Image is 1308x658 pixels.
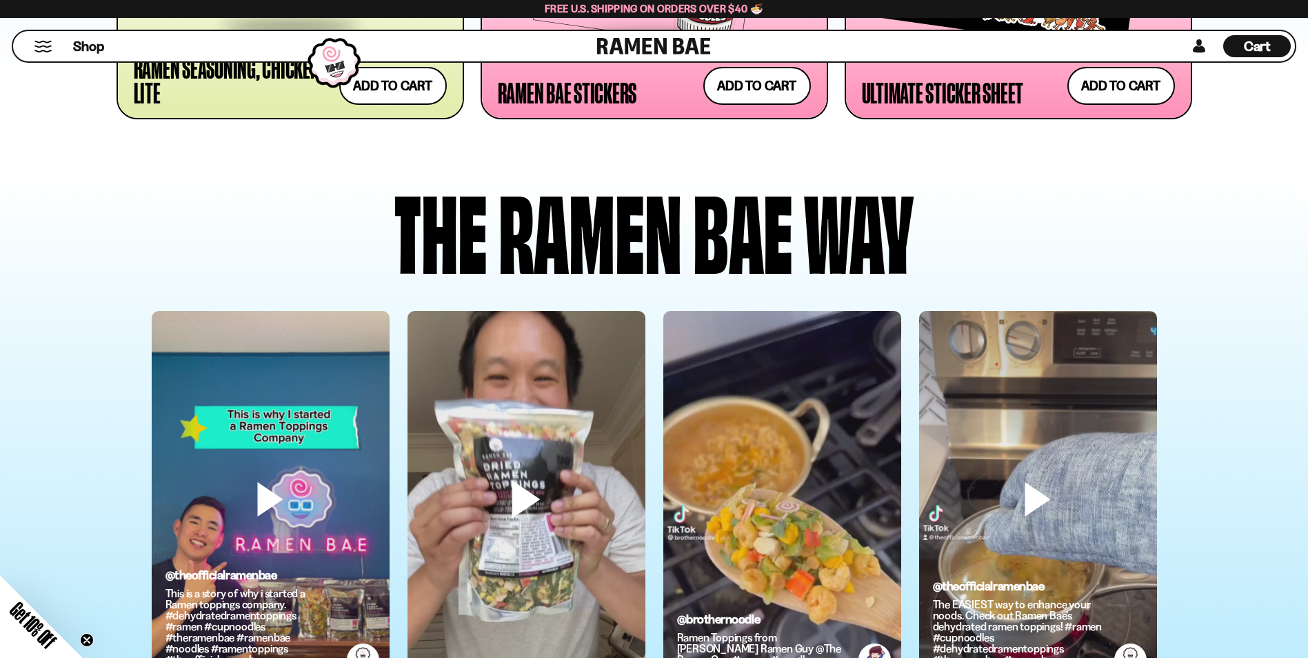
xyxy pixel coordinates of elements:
button: Mobile Menu Trigger [34,41,52,52]
button: Add to cart [339,67,447,105]
button: Close teaser [80,633,94,647]
h6: @theofficialramenbae [933,580,1103,592]
div: Ramen [499,175,682,280]
span: Get 10% Off [6,598,60,652]
div: Ramen Bae Stickers [498,80,637,105]
div: way [804,175,914,280]
div: Ramen Seasoning, Chicken Lite [134,55,332,105]
div: Ultimate Sticker Sheet [862,80,1024,105]
div: Bae [693,175,793,280]
div: The [394,175,487,280]
span: Shop [73,37,104,56]
h6: @brothernoodle [677,613,847,626]
button: Add to cart [1067,67,1175,105]
span: Free U.S. Shipping on Orders over $40 🍜 [545,2,763,15]
h6: @theofficialramenbae [165,569,335,581]
a: Shop [73,35,104,57]
a: Cart [1223,31,1291,61]
span: Cart [1244,38,1271,54]
button: Add to cart [703,67,811,105]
